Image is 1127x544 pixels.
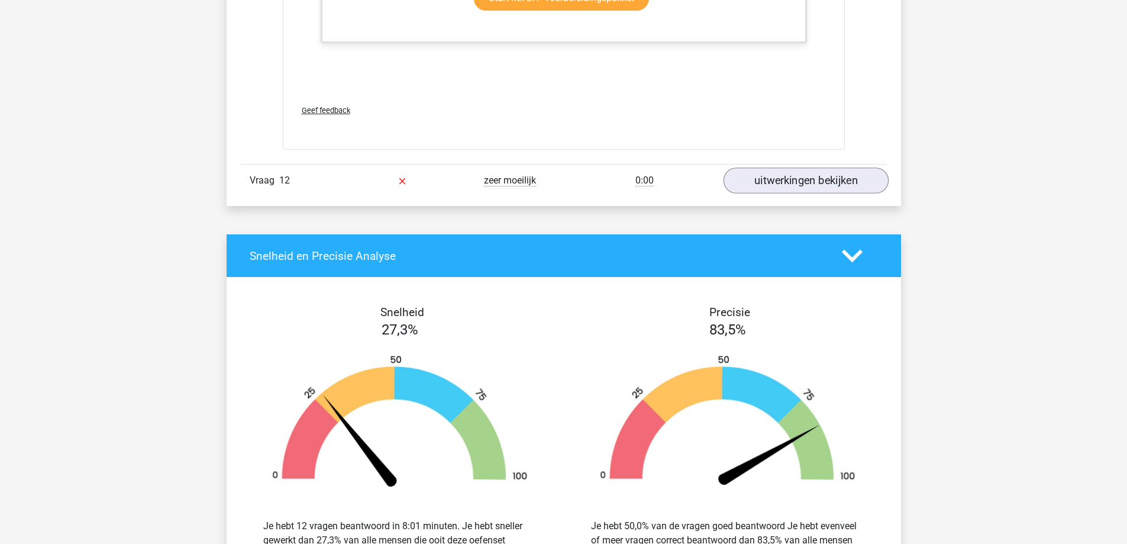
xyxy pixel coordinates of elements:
[723,168,888,194] a: uitwerkingen bekijken
[250,249,824,263] h4: Snelheid en Precisie Analyse
[635,175,654,186] span: 0:00
[577,305,883,319] h4: Precisie
[279,175,290,186] span: 12
[582,355,874,490] img: 83.468b19e7024c.png
[484,175,536,186] span: zeer moeilijk
[250,305,555,319] h4: Snelheid
[302,106,350,115] span: Geef feedback
[250,173,279,188] span: Vraag
[382,321,418,338] span: 27,3%
[254,355,546,490] img: 27.06d89d8064de.png
[709,321,746,338] span: 83,5%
